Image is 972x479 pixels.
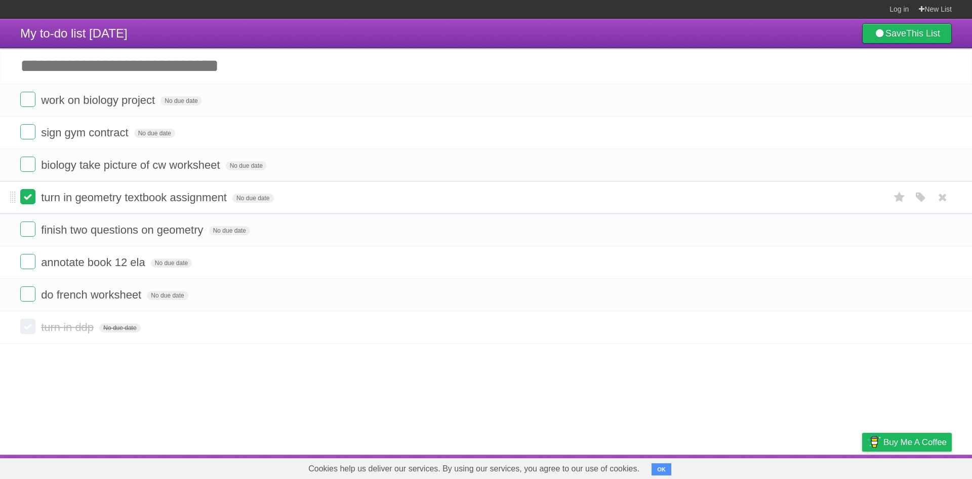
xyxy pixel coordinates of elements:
span: No due date [232,194,273,203]
a: Suggest a feature [888,457,952,476]
a: Privacy [849,457,875,476]
span: biology take picture of cw worksheet [41,159,222,171]
label: Done [20,254,35,269]
label: Done [20,286,35,302]
a: About [727,457,749,476]
a: SaveThis List [862,23,952,44]
span: No due date [209,226,250,235]
a: Terms [815,457,837,476]
label: Done [20,319,35,334]
button: OK [652,463,671,475]
span: Buy me a coffee [883,433,947,451]
span: do french worksheet [41,288,144,301]
span: turn in geometry textbook assignment [41,191,229,204]
span: My to-do list [DATE] [20,26,128,40]
img: Buy me a coffee [867,433,881,451]
a: Buy me a coffee [862,433,952,452]
span: turn in ddp [41,321,96,334]
label: Done [20,222,35,237]
b: This List [906,28,940,39]
a: Developers [761,457,802,476]
span: No due date [99,323,140,333]
span: Cookies help us deliver our services. By using our services, you agree to our use of cookies. [298,459,650,479]
span: work on biology project [41,94,157,106]
label: Done [20,189,35,204]
span: annotate book 12 ela [41,256,148,269]
span: No due date [151,259,192,268]
label: Done [20,92,35,107]
label: Done [20,157,35,172]
span: sign gym contract [41,126,131,139]
span: finish two questions on geometry [41,224,206,236]
label: Done [20,124,35,139]
span: No due date [147,291,188,300]
span: No due date [160,96,201,105]
span: No due date [226,161,267,170]
label: Star task [890,189,909,206]
span: No due date [134,129,175,138]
